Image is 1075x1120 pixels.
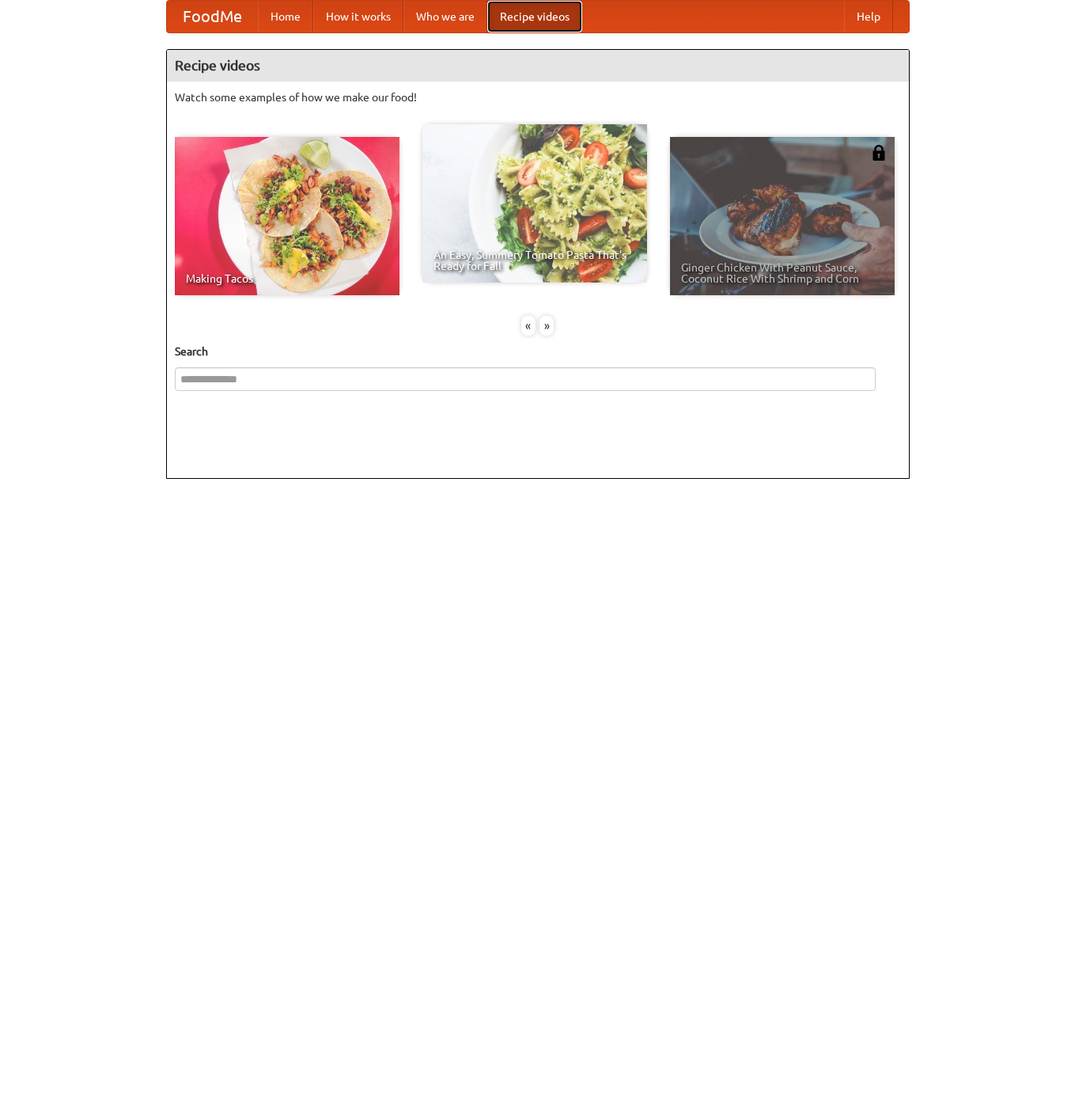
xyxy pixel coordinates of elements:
a: Help [844,1,893,32]
span: An Easy, Summery Tomato Pasta That's Ready for Fall [433,249,636,271]
img: 483408.png [871,145,887,161]
a: An Easy, Summery Tomato Pasta That's Ready for Fall [422,124,647,283]
a: Recipe videos [487,1,582,32]
div: » [539,316,554,336]
div: « [521,316,536,336]
span: Making Tacos [186,273,388,284]
a: FoodMe [167,1,258,32]
a: How it works [313,1,403,32]
a: Home [258,1,313,32]
h4: Recipe videos [167,50,909,82]
h5: Search [175,344,901,359]
a: Making Tacos [175,137,399,295]
a: Who we are [403,1,487,32]
p: Watch some examples of how we make our food! [175,89,901,105]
